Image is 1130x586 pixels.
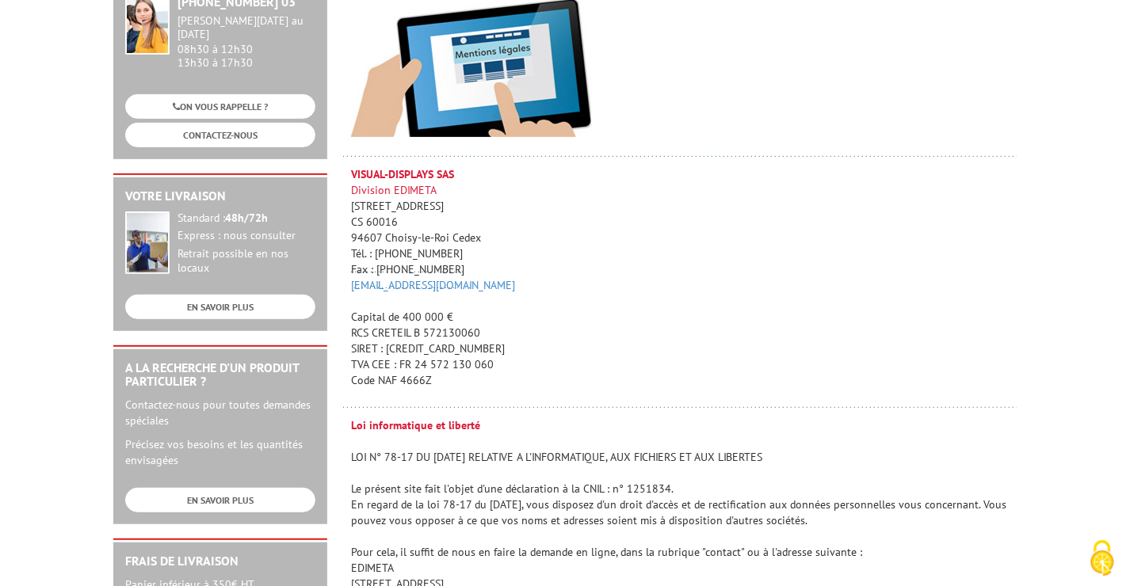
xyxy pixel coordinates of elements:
h2: A la recherche d'un produit particulier ? [125,361,315,389]
div: [PERSON_NAME][DATE] au [DATE] [178,14,315,41]
a: CONTACTEZ-NOUS [125,123,315,147]
a: [EMAIL_ADDRESS][DOMAIN_NAME] [351,278,515,292]
a: EN SAVOIR PLUS [125,488,315,512]
strong: 48h/72h [225,211,268,225]
img: Cookies (fenêtre modale) [1082,538,1122,578]
a: ON VOUS RAPPELLE ? [125,94,315,119]
strong: Loi informatique et liberté [351,418,480,432]
img: widget-livraison.jpg [125,211,170,274]
span: Division EDIMETA [351,167,454,197]
p: [STREET_ADDRESS] CS 60016 94607 Choisy-le-Roi Cedex Capital de 400 000 € RCS CRETEIL B 572130060 ... [351,166,1017,388]
div: Express : nous consulter [178,229,315,243]
p: Contactez-nous pour toutes demandes spéciales [125,397,315,428]
div: 08h30 à 12h30 13h30 à 17h30 [178,14,315,69]
p: Précisez vos besoins et les quantités envisagées [125,436,315,468]
div: Standard : [178,211,315,226]
button: Cookies (fenêtre modale) [1075,532,1130,586]
h2: Votre livraison [125,189,315,204]
div: Retrait possible en nos locaux [178,247,315,276]
h2: Frais de Livraison [125,554,315,569]
a: EN SAVOIR PLUS [125,295,315,319]
strong: VISUAL-DISPLAYS SAS [351,167,454,181]
span: Tél. : [PHONE_NUMBER] Fax : [PHONE_NUMBER] [351,246,472,298]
